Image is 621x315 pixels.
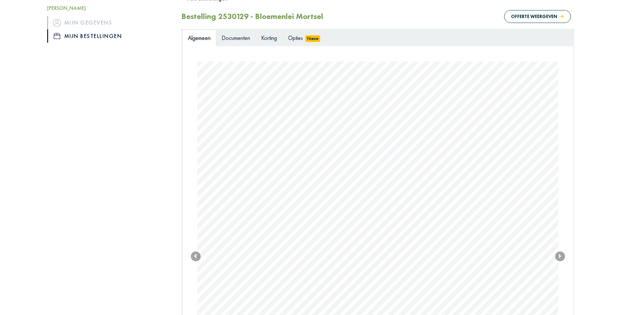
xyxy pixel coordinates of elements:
span: Nieuw [305,35,320,42]
img: icon [53,19,61,27]
a: iconMijn gegevens [47,16,172,29]
ul: Tabs [182,30,573,46]
span: Opties [288,34,303,42]
h2: Bestelling 2530129 - Bloemenlei Mortsel [181,12,323,21]
h5: [PERSON_NAME] [47,5,172,11]
a: iconMijn bestellingen [47,29,172,43]
span: Documenten [222,34,250,42]
span: Korting [261,34,277,42]
img: icon [54,33,60,39]
button: Offerte weergeven [504,10,571,23]
span: Algemeen [188,34,210,42]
